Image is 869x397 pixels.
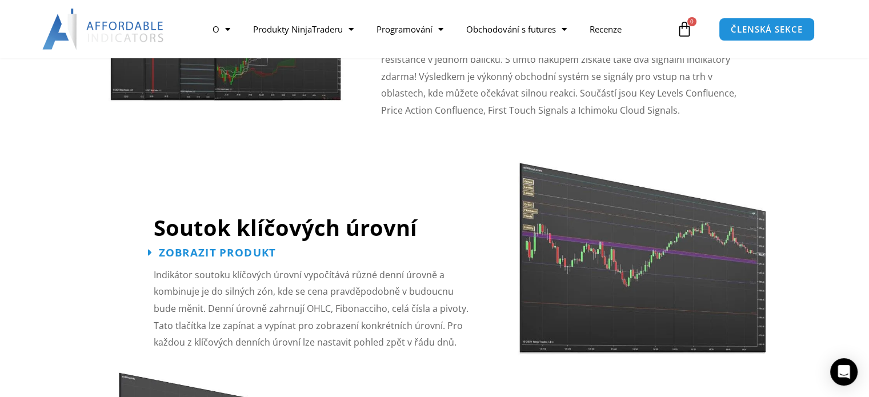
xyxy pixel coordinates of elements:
[731,23,803,35] font: ČLENSKÁ SEKCE
[690,17,694,25] font: 0
[154,212,417,242] a: Soutok klíčových úrovní
[253,23,343,35] font: Produkty NinjaTraderu
[590,23,622,35] font: Recenze
[830,358,858,386] div: Otevřete Intercom Messenger
[381,36,736,117] font: Sada Support and Resistance Suite obsahuje všechny naše indikátory supportu a resistance v jednom...
[242,16,365,42] a: Produkty NinjaTraderu
[659,13,710,46] a: 0
[377,23,433,35] font: Programování
[518,142,767,356] img: Klíčové úrovně | Cenově dostupné indikátory – NinjaTrader
[201,16,242,42] a: O
[42,9,165,50] img: LogoAI | Cenově dostupné indikátory – NinjaTrader
[201,16,674,42] nav: Menu
[578,16,633,42] a: Recenze
[159,245,277,259] font: Zobrazit produkt
[466,23,556,35] font: Obchodování s futures
[154,268,468,349] font: Indikátor soutoku klíčových úrovní vypočítává různé denní úrovně a kombinuje je do silných zón, k...
[148,247,276,258] a: Zobrazit produkt
[455,16,578,42] a: Obchodování s futures
[719,18,815,41] a: ČLENSKÁ SEKCE
[365,16,455,42] a: Programování
[213,23,219,35] font: O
